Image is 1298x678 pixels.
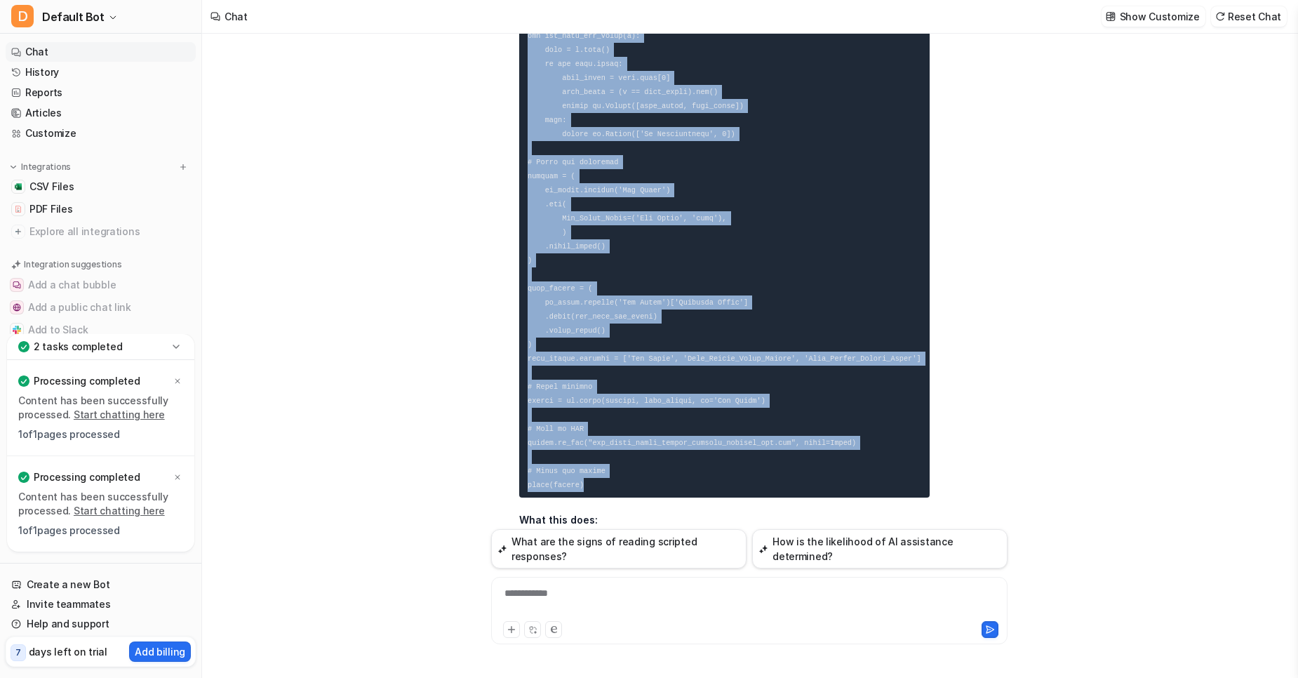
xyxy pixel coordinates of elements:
a: Start chatting here [74,408,165,420]
img: Add to Slack [13,326,21,334]
a: Chat [6,42,196,62]
img: Add a public chat link [13,303,21,312]
a: Start chatting here [74,505,165,517]
p: Content has been successfully processed. [18,394,183,422]
img: CSV Files [14,182,22,191]
img: Add a chat bubble [13,281,21,289]
a: Reports [6,83,196,102]
p: Add billing [135,644,185,659]
a: Invite teammates [6,594,196,614]
button: Add to SlackAdd to Slack [6,319,196,341]
span: CSV Files [29,180,74,194]
p: Show Customize [1120,9,1200,24]
button: What are the signs of reading scripted responses? [491,529,747,569]
a: CSV FilesCSV Files [6,177,196,197]
strong: What this does: [519,514,598,526]
button: Integrations [6,160,75,174]
span: Default Bot [42,7,105,27]
a: Explore all integrations [6,222,196,241]
img: menu_add.svg [178,162,188,172]
a: Create a new Bot [6,575,196,594]
button: Add billing [129,642,191,662]
img: customize [1106,11,1116,22]
a: Articles [6,103,196,123]
button: Show Customize [1102,6,1205,27]
p: Integration suggestions [24,258,121,271]
p: 1 of 1 pages processed [18,524,183,538]
p: Content has been successfully processed. [18,490,183,518]
span: PDF Files [29,202,72,216]
p: 1 of 1 pages processed [18,427,183,441]
a: History [6,62,196,82]
button: Add a chat bubbleAdd a chat bubble [6,274,196,296]
img: PDF Files [14,205,22,213]
img: explore all integrations [11,225,25,239]
p: Processing completed [34,470,140,484]
a: Customize [6,124,196,143]
img: expand menu [8,162,18,172]
span: D [11,5,34,27]
button: How is the likelihood of AI assistance determined? [752,529,1008,569]
p: Integrations [21,161,71,173]
div: Chat [225,9,248,24]
a: PDF FilesPDF Files [6,199,196,219]
a: Help and support [6,614,196,634]
span: Explore all integrations [29,220,190,243]
button: Add a public chat linkAdd a public chat link [6,296,196,319]
img: reset [1215,11,1225,22]
p: Processing completed [34,374,140,388]
p: days left on trial [29,644,107,659]
p: 7 [15,646,21,659]
button: Reset Chat [1211,6,1287,27]
p: 2 tasks completed [34,340,122,354]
